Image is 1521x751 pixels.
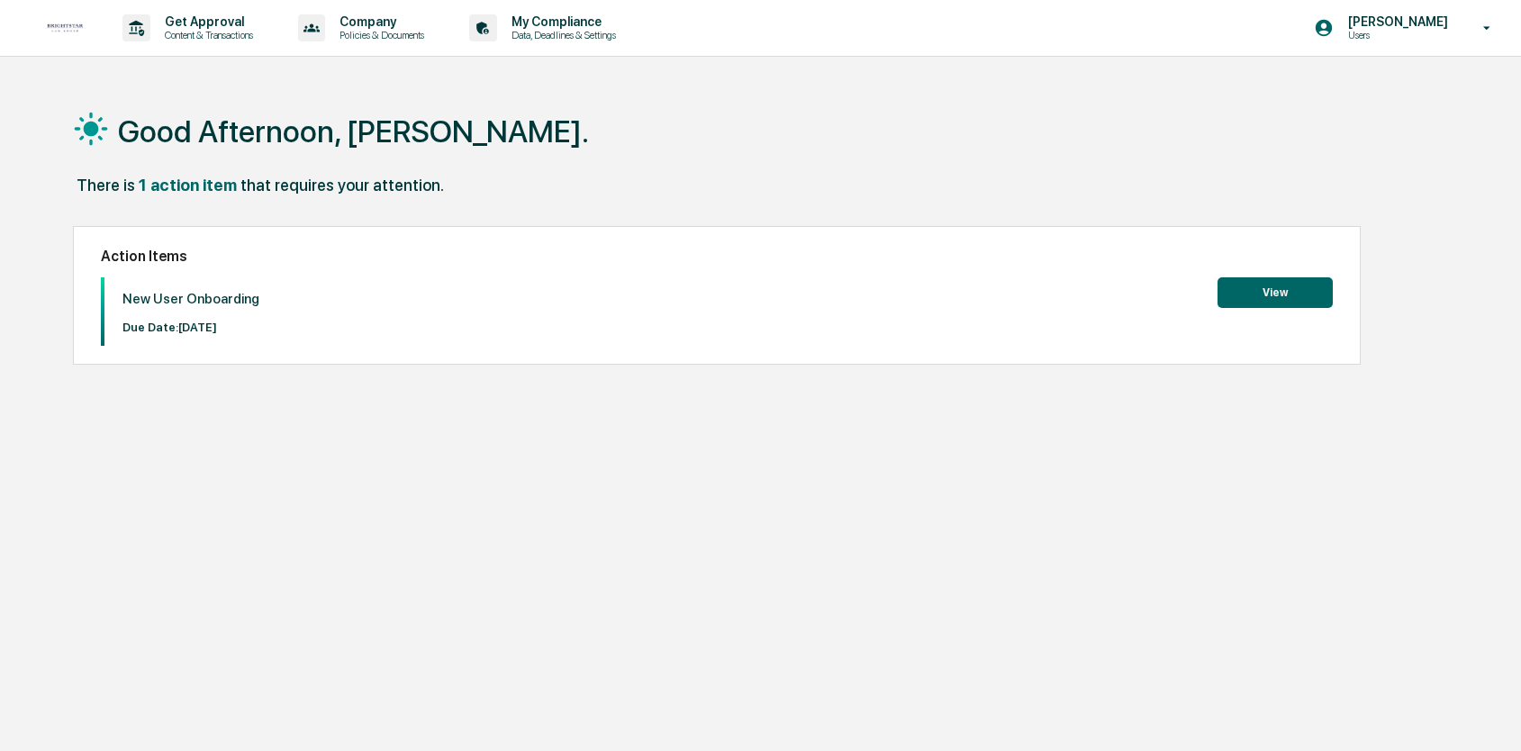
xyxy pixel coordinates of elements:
div: that requires your attention. [240,176,444,195]
button: View [1218,277,1333,308]
p: My Compliance [497,14,625,29]
img: logo [43,23,86,33]
p: Content & Transactions [150,29,262,41]
p: New User Onboarding [122,291,259,307]
p: [PERSON_NAME] [1334,14,1457,29]
p: Users [1334,29,1457,41]
a: View [1218,283,1333,300]
div: 1 action item [139,176,237,195]
h1: Good Afternoon, [PERSON_NAME]. [118,113,589,149]
p: Data, Deadlines & Settings [497,29,625,41]
p: Get Approval [150,14,262,29]
div: There is [77,176,135,195]
p: Company [325,14,433,29]
p: Policies & Documents [325,29,433,41]
h2: Action Items [101,248,1333,265]
p: Due Date: [DATE] [122,321,259,334]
